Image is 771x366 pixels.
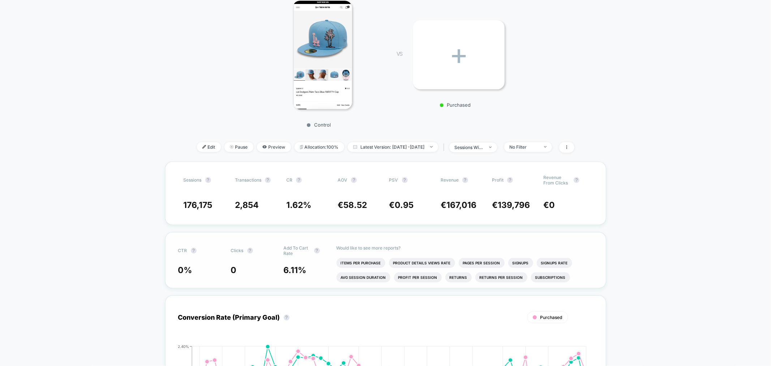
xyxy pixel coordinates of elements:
[507,177,513,183] button: ?
[235,177,261,183] span: Transactions
[235,200,259,210] span: 2,854
[394,272,442,282] li: Profit Per Session
[389,177,398,183] span: PSV
[178,344,189,349] tspan: 2.40%
[543,200,555,210] span: €
[224,142,253,152] span: Pause
[247,248,253,254] button: ?
[296,177,302,183] button: ?
[265,177,271,183] button: ?
[543,175,570,186] span: Revenue From Clicks
[256,122,382,128] p: Control
[286,200,311,210] span: 1.62 %
[459,258,505,268] li: Pages Per Session
[402,177,408,183] button: ?
[197,142,221,152] span: Edit
[455,145,484,150] div: sessions with impression
[348,142,438,152] span: Latest Version: [DATE] - [DATE]
[537,258,572,268] li: Signups Rate
[531,272,570,282] li: Subscriptions
[492,177,504,183] span: Profit
[337,245,593,251] p: Would like to see more reports?
[549,200,555,210] span: 0
[441,177,459,183] span: Revenue
[231,248,244,253] span: Clicks
[284,265,307,275] span: 6.11 %
[540,315,562,320] span: Purchased
[442,142,449,153] span: |
[508,258,533,268] li: Signups
[475,272,527,282] li: Returns Per Session
[231,265,237,275] span: 0
[202,145,206,149] img: edit
[300,145,303,149] img: rebalance
[178,265,192,275] span: 0 %
[498,200,530,210] span: 139,796
[343,200,367,210] span: 58.52
[397,51,402,57] span: VS
[430,146,433,148] img: end
[446,200,476,210] span: 167,016
[445,272,472,282] li: Returns
[337,272,390,282] li: Avg Session Duration
[574,177,579,183] button: ?
[492,200,530,210] span: €
[389,258,455,268] li: Product Details Views Rate
[184,200,213,210] span: 176,175
[395,200,414,210] span: 0.95
[410,102,501,108] p: Purchased
[338,177,347,183] span: AOV
[284,315,290,320] button: ?
[184,177,202,183] span: Sessions
[286,177,292,183] span: CR
[191,248,197,254] button: ?
[314,248,320,254] button: ?
[351,177,357,183] button: ?
[205,177,211,183] button: ?
[295,142,344,152] span: Allocation: 100%
[257,142,291,152] span: Preview
[544,146,547,148] img: end
[462,177,468,183] button: ?
[441,200,476,210] span: €
[284,245,310,256] span: Add To Cart Rate
[230,145,234,149] img: end
[337,258,385,268] li: Items Per Purchase
[338,200,367,210] span: €
[293,1,352,109] img: Control main
[353,145,357,149] img: calendar
[413,20,505,89] div: +
[178,248,187,253] span: CTR
[389,200,414,210] span: €
[510,144,539,150] div: No Filter
[489,146,492,148] img: end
